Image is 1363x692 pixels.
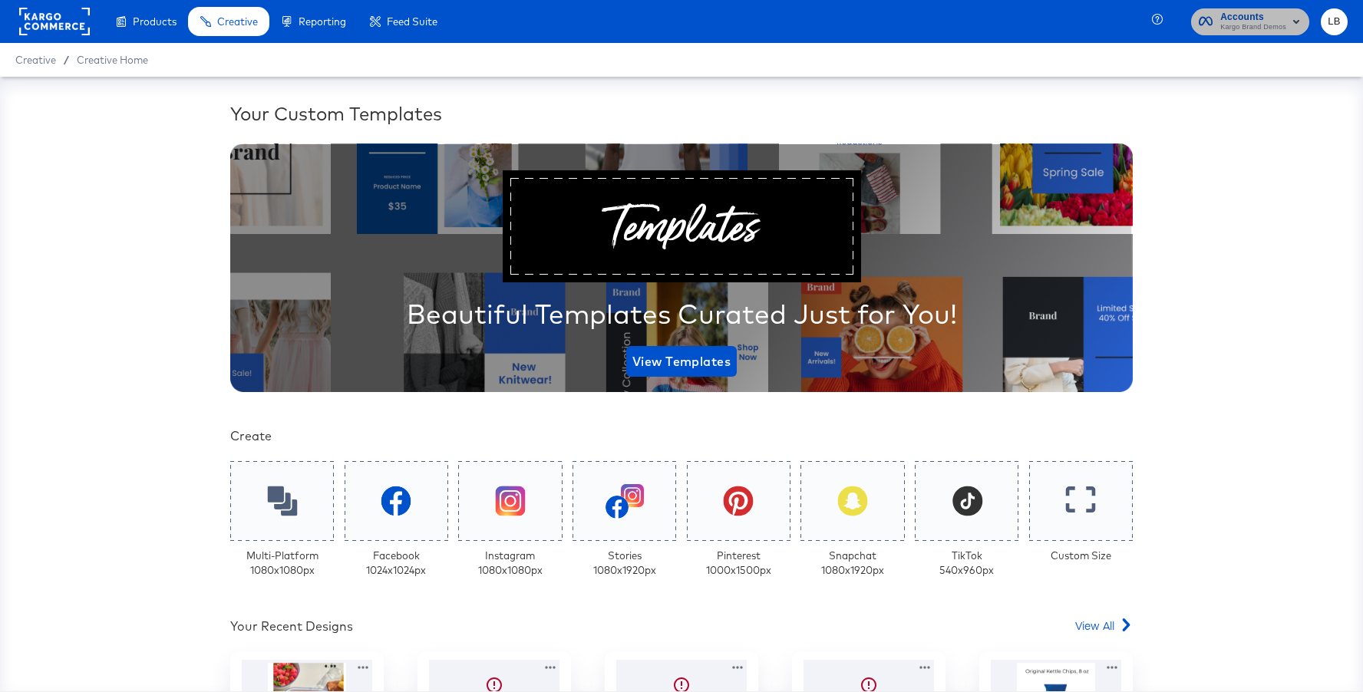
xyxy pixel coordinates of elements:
div: Facebook 1024 x 1024 px [366,549,426,577]
div: Snapchat 1080 x 1920 px [821,549,884,577]
button: AccountsKargo Brand Demos [1191,8,1309,35]
button: View Templates [626,346,737,377]
div: Multi-Platform 1080 x 1080 px [246,549,318,577]
span: / [56,54,77,66]
div: Custom Size [1051,549,1111,563]
span: Creative [15,54,56,66]
span: Creative [217,15,258,28]
div: Your Recent Designs [230,618,353,635]
div: Stories 1080 x 1920 px [593,549,656,577]
div: TikTok 540 x 960 px [939,549,994,577]
span: Kargo Brand Demos [1220,21,1286,34]
span: Accounts [1220,9,1286,25]
div: Beautiful Templates Curated Just for You! [407,295,957,333]
a: Creative Home [77,54,148,66]
span: Reporting [299,15,346,28]
a: View All [1075,618,1133,640]
button: LB [1321,8,1348,35]
div: Instagram 1080 x 1080 px [478,549,543,577]
span: Products [133,15,177,28]
div: Create [230,427,1133,445]
span: View All [1075,618,1114,633]
span: LB [1327,13,1342,31]
div: Pinterest 1000 x 1500 px [706,549,771,577]
span: View Templates [632,351,731,372]
div: Your Custom Templates [230,101,1133,127]
span: Feed Suite [387,15,437,28]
